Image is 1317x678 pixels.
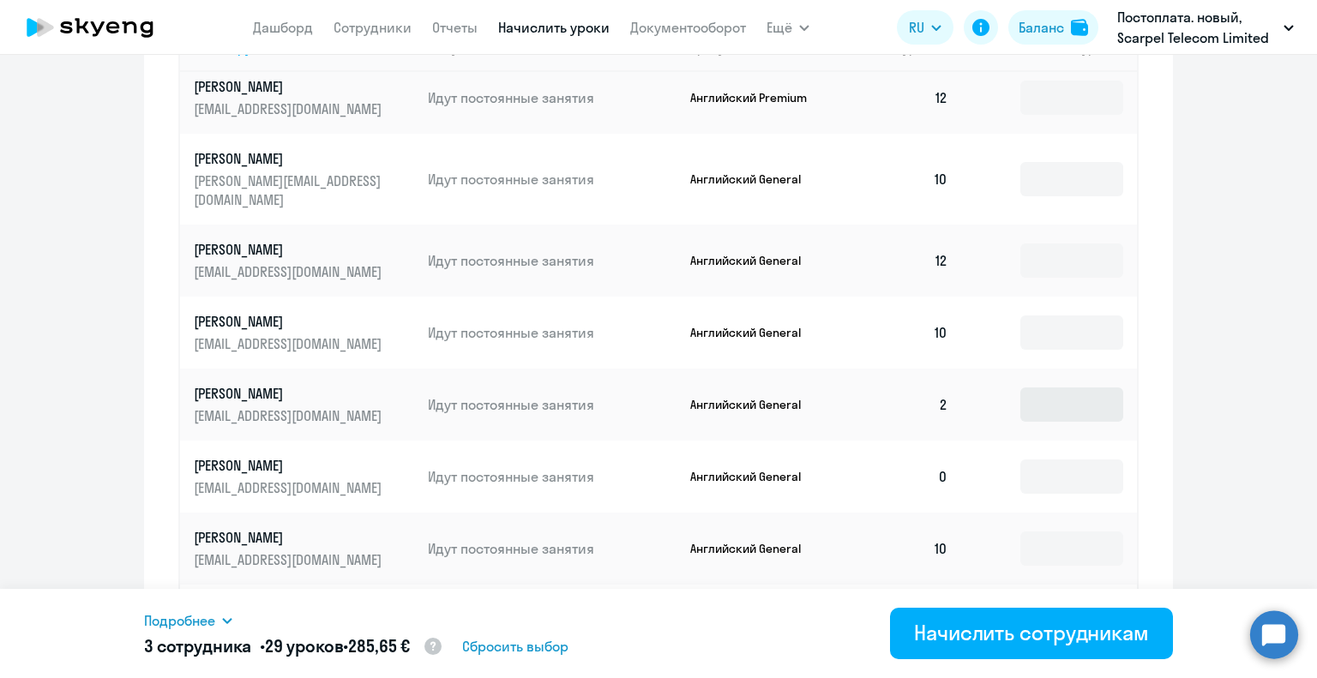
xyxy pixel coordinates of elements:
a: Документооборот [630,19,746,36]
p: Английский General [690,253,819,268]
button: Балансbalance [1008,10,1098,45]
td: 12 [842,225,962,297]
p: Идут постоянные занятия [428,395,677,414]
p: [PERSON_NAME] [194,456,386,475]
p: Идут постоянные занятия [428,170,677,189]
p: Идут постоянные занятия [428,251,677,270]
a: Начислить уроки [498,19,610,36]
div: Имя сотрудника [194,41,414,57]
span: Ещё [767,17,792,38]
img: balance [1071,19,1088,36]
a: Дашборд [253,19,313,36]
a: [PERSON_NAME][EMAIL_ADDRESS][DOMAIN_NAME] [194,528,414,569]
div: Начислить сотрудникам [914,619,1149,646]
p: Идут постоянные занятия [428,88,677,107]
td: 2 [842,369,962,441]
td: 0 [842,441,962,513]
p: Английский General [690,541,819,556]
a: [PERSON_NAME][EMAIL_ADDRESS][DOMAIN_NAME] [194,384,414,425]
a: Отчеты [432,19,478,36]
button: Начислить сотрудникам [890,608,1173,659]
button: RU [897,10,953,45]
p: [EMAIL_ADDRESS][DOMAIN_NAME] [194,99,386,118]
button: Постоплата. новый, Scarpel Telecom Limited [1109,7,1302,48]
div: Баланс [1019,17,1064,38]
span: RU [909,17,924,38]
td: 12 [842,585,962,657]
p: Английский General [690,171,819,187]
td: 10 [842,134,962,225]
p: [EMAIL_ADDRESS][DOMAIN_NAME] [194,406,386,425]
a: [PERSON_NAME][EMAIL_ADDRESS][DOMAIN_NAME] [194,456,414,497]
td: 12 [842,62,962,134]
p: [PERSON_NAME] [194,384,386,403]
p: [EMAIL_ADDRESS][DOMAIN_NAME] [194,334,386,353]
span: Подробнее [144,610,215,631]
p: Идут постоянные занятия [428,539,677,558]
td: 10 [842,297,962,369]
p: Идут постоянные занятия [428,467,677,486]
p: [PERSON_NAME] [194,77,386,96]
td: 10 [842,513,962,585]
span: 285,65 € [348,635,410,657]
p: [PERSON_NAME] [194,312,386,331]
p: [EMAIL_ADDRESS][DOMAIN_NAME] [194,550,386,569]
p: [EMAIL_ADDRESS][DOMAIN_NAME] [194,262,386,281]
p: [PERSON_NAME] [194,240,386,259]
p: [PERSON_NAME][EMAIL_ADDRESS][DOMAIN_NAME] [194,171,386,209]
p: Английский General [690,397,819,412]
p: Английский General [690,469,819,484]
p: [PERSON_NAME] [194,149,386,168]
a: Сотрудники [334,19,412,36]
p: Идут постоянные занятия [428,323,677,342]
a: [PERSON_NAME][EMAIL_ADDRESS][DOMAIN_NAME] [194,77,414,118]
button: Ещё [767,10,809,45]
p: Английский Premium [690,90,819,105]
a: [PERSON_NAME][EMAIL_ADDRESS][DOMAIN_NAME] [194,312,414,353]
span: 29 уроков [265,635,344,657]
p: [PERSON_NAME] [194,528,386,547]
a: [PERSON_NAME][PERSON_NAME][EMAIL_ADDRESS][DOMAIN_NAME] [194,149,414,209]
h5: 3 сотрудника • • [144,634,443,660]
a: [PERSON_NAME][EMAIL_ADDRESS][DOMAIN_NAME] [194,240,414,281]
span: Сбросить выбор [462,636,568,657]
p: Английский General [690,325,819,340]
p: [EMAIL_ADDRESS][DOMAIN_NAME] [194,478,386,497]
p: Постоплата. новый, Scarpel Telecom Limited [1117,7,1277,48]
